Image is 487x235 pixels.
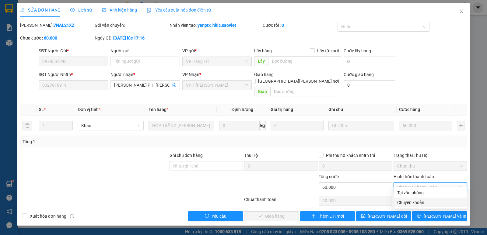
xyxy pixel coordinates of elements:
[39,107,44,112] span: SL
[268,56,342,66] input: Dọc đường
[399,121,452,130] input: 0
[23,121,32,130] button: delete
[70,8,92,12] span: Lịch sử
[3,35,49,45] h2: MKD5XNXJ
[412,211,467,221] button: printer[PERSON_NAME] và In
[324,152,378,159] span: Phí thu hộ khách nhận trả
[397,199,463,206] div: Chuyển khoản
[54,23,74,28] b: 7NAL21XZ
[260,121,266,130] span: kg
[254,56,268,66] span: Lấy
[394,152,467,159] div: Trạng thái Thu Hộ
[319,174,339,179] span: Tổng cước
[102,8,137,12] span: Ảnh kiện hàng
[328,121,394,130] input: Ghi Chú
[244,211,299,221] button: checkGiao hàng
[254,87,270,96] span: Giao
[457,121,464,130] button: plus
[459,9,464,14] span: close
[186,81,248,90] span: VP 7 Phạm Văn Đồng
[311,214,315,219] span: plus
[39,47,108,54] div: SĐT Người Gửi
[424,213,466,219] span: [PERSON_NAME] và In
[397,183,463,192] span: Chọn HT Thanh Toán
[20,8,61,12] span: SỬA ĐƠN HÀNG
[397,161,463,171] span: Chưa thu
[198,23,236,28] b: yenptx_hhlc.saoviet
[170,22,262,29] div: Nhân viên tạo:
[149,107,168,112] span: Tên hàng
[263,22,336,29] div: Cước rồi :
[110,71,180,78] div: Người nhận
[244,153,258,158] span: Thu Hộ
[32,35,147,74] h2: VP Nhận: VP Hàng LC
[110,47,180,54] div: Người gửi
[271,121,324,130] input: 0
[170,161,243,171] input: Ghi chú đơn hàng
[397,189,463,196] div: Tại văn phòng
[147,8,211,12] span: Yêu cầu xuất hóa đơn điện tử
[282,23,284,28] b: 0
[39,71,108,78] div: SĐT Người Nhận
[356,211,411,221] button: save[PERSON_NAME] đổi
[70,8,75,12] span: clock-circle
[170,153,203,158] label: Ghi chú đơn hàng
[254,72,274,77] span: Giao hàng
[254,48,272,53] span: Lấy hàng
[182,72,199,77] span: VP Nhận
[399,107,420,112] span: Cước hàng
[23,138,188,145] div: Tổng: 1
[344,80,395,90] input: Cước giao hàng
[95,22,168,29] div: Gói vận chuyển:
[300,211,355,221] button: plusThêm ĐH mới
[394,174,434,179] label: Hình thức thanh toán
[243,196,318,207] div: Chưa thanh toán
[149,121,214,130] input: VD: Bàn, Ghế
[270,87,342,96] input: Dọc đường
[27,213,69,219] span: Xuất hóa đơn hàng
[232,107,253,112] span: Định lượng
[95,35,168,41] div: Ngày GD:
[37,14,74,24] b: Sao Việt
[417,214,421,219] span: printer
[256,78,341,85] span: [GEOGRAPHIC_DATA][PERSON_NAME] nơi
[81,5,147,15] b: [DOMAIN_NAME]
[182,47,252,54] div: VP gửi
[70,214,74,218] span: info-circle
[205,214,209,219] span: exclamation-circle
[113,36,145,40] b: [DATE] lúc 17:16
[186,57,248,66] span: VP Hàng LC
[318,213,344,219] span: Thêm ĐH mới
[315,47,341,54] span: Lấy tận nơi
[368,213,407,219] span: [PERSON_NAME] đổi
[102,8,106,12] span: picture
[453,3,470,20] button: Close
[271,107,293,112] span: Giá trị hàng
[344,48,371,53] label: Cước lấy hàng
[212,213,226,219] span: Yêu cầu
[147,8,152,13] img: icon
[188,211,243,221] button: exclamation-circleYêu cầu
[361,214,365,219] span: save
[20,22,93,29] div: [PERSON_NAME]:
[326,104,397,116] th: Ghi chú
[344,72,374,77] label: Cước giao hàng
[20,35,93,41] div: Chưa cước :
[81,121,140,130] span: Khác
[171,83,176,88] span: user-add
[20,8,24,12] span: edit
[78,107,100,112] span: Đơn vị tính
[3,5,34,35] img: logo.jpg
[44,36,57,40] b: 60.000
[344,57,395,66] input: Cước lấy hàng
